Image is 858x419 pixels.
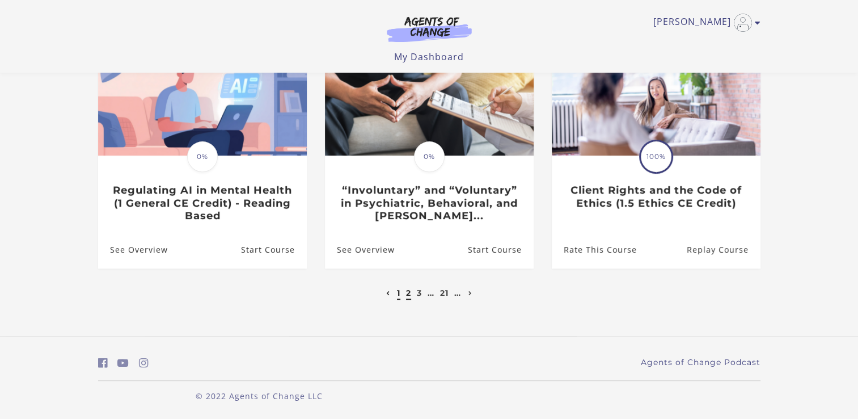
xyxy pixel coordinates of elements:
a: Regulating AI in Mental Health (1 General CE Credit) - Reading Based: Resume Course [240,231,306,268]
span: 0% [414,141,445,172]
a: 2 [406,288,411,298]
i: https://www.facebook.com/groups/aswbtestprep (Open in a new window) [98,358,108,368]
h3: “Involuntary” and “Voluntary” in Psychiatric, Behavioral, and [PERSON_NAME]... [337,184,521,223]
a: Client Rights and the Code of Ethics (1.5 Ethics CE Credit): Resume Course [686,231,760,268]
img: Agents of Change Logo [375,16,484,42]
h3: Regulating AI in Mental Health (1 General CE Credit) - Reading Based [110,184,294,223]
p: © 2022 Agents of Change LLC [98,390,420,402]
a: 3 [417,288,422,298]
a: “Involuntary” and “Voluntary” in Psychiatric, Behavioral, and Menta...: Resume Course [467,231,533,268]
a: 21 [440,288,449,298]
a: https://www.youtube.com/c/AgentsofChangeTestPrepbyMeaganMitchell (Open in a new window) [117,355,129,371]
a: Regulating AI in Mental Health (1 General CE Credit) - Reading Based: See Overview [98,231,168,268]
a: Agents of Change Podcast [641,357,760,368]
a: Client Rights and the Code of Ethics (1.5 Ethics CE Credit): Rate This Course [552,231,637,268]
a: https://www.instagram.com/agentsofchangeprep/ (Open in a new window) [139,355,149,371]
i: https://www.instagram.com/agentsofchangeprep/ (Open in a new window) [139,358,149,368]
a: … [454,288,461,298]
a: “Involuntary” and “Voluntary” in Psychiatric, Behavioral, and Menta...: See Overview [325,231,395,268]
a: … [428,288,434,298]
a: Toggle menu [653,14,755,32]
span: 100% [641,141,671,172]
h3: Client Rights and the Code of Ethics (1.5 Ethics CE Credit) [564,184,748,209]
a: My Dashboard [394,51,464,63]
a: 1 [397,288,400,298]
a: Next page [466,288,475,298]
i: https://www.youtube.com/c/AgentsofChangeTestPrepbyMeaganMitchell (Open in a new window) [117,358,129,368]
a: https://www.facebook.com/groups/aswbtestprep (Open in a new window) [98,355,108,371]
span: 0% [187,141,218,172]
